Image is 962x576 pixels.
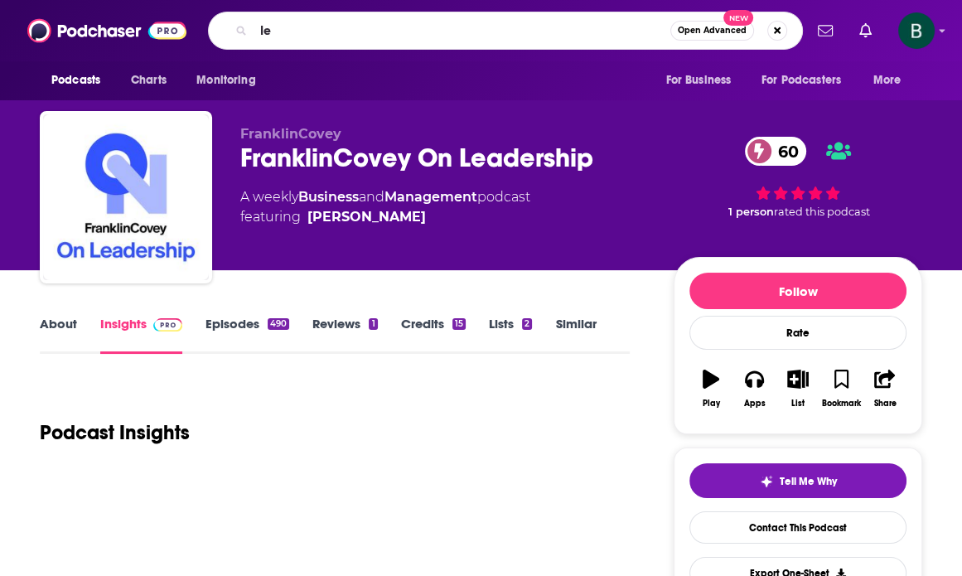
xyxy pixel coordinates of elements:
[654,65,752,96] button: open menu
[240,126,341,142] span: FranklinCovey
[51,69,100,92] span: Podcasts
[298,189,359,205] a: Business
[853,17,878,45] a: Show notifications dropdown
[40,420,190,445] h1: Podcast Insights
[452,318,466,330] div: 15
[728,206,774,218] span: 1 person
[43,114,209,280] img: FranklinCovey On Leadership
[205,316,289,354] a: Episodes490
[240,187,530,227] div: A weekly podcast
[774,206,870,218] span: rated this podcast
[862,65,922,96] button: open menu
[40,65,122,96] button: open menu
[898,12,935,49] button: Show profile menu
[791,399,805,409] div: List
[384,189,477,205] a: Management
[312,316,377,354] a: Reviews1
[873,69,902,92] span: More
[689,273,906,309] button: Follow
[732,359,776,419] button: Apps
[689,463,906,498] button: tell me why sparkleTell Me Why
[678,27,747,35] span: Open Advanced
[745,137,807,166] a: 60
[674,126,922,229] div: 60 1 personrated this podcast
[27,15,186,46] img: Podchaser - Follow, Share and Rate Podcasts
[898,12,935,49] img: User Profile
[208,12,803,50] div: Search podcasts, credits, & more...
[40,316,77,354] a: About
[751,65,865,96] button: open menu
[307,207,426,227] a: [PERSON_NAME]
[689,511,906,544] a: Contact This Podcast
[761,69,841,92] span: For Podcasters
[196,69,255,92] span: Monitoring
[131,69,167,92] span: Charts
[898,12,935,49] span: Logged in as betsy46033
[863,359,906,419] button: Share
[873,399,896,409] div: Share
[689,359,732,419] button: Play
[100,316,182,354] a: InsightsPodchaser Pro
[780,475,837,488] span: Tell Me Why
[760,475,773,488] img: tell me why sparkle
[240,207,530,227] span: featuring
[723,10,753,26] span: New
[689,316,906,350] div: Rate
[489,316,532,354] a: Lists2
[268,318,289,330] div: 490
[185,65,277,96] button: open menu
[811,17,839,45] a: Show notifications dropdown
[401,316,466,354] a: Credits15
[555,316,596,354] a: Similar
[254,17,670,44] input: Search podcasts, credits, & more...
[369,318,377,330] div: 1
[153,318,182,332] img: Podchaser Pro
[665,69,731,92] span: For Business
[776,359,819,419] button: List
[522,318,532,330] div: 2
[744,399,766,409] div: Apps
[120,65,176,96] a: Charts
[703,399,720,409] div: Play
[761,137,807,166] span: 60
[822,399,861,409] div: Bookmark
[819,359,863,419] button: Bookmark
[670,21,754,41] button: Open AdvancedNew
[359,189,384,205] span: and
